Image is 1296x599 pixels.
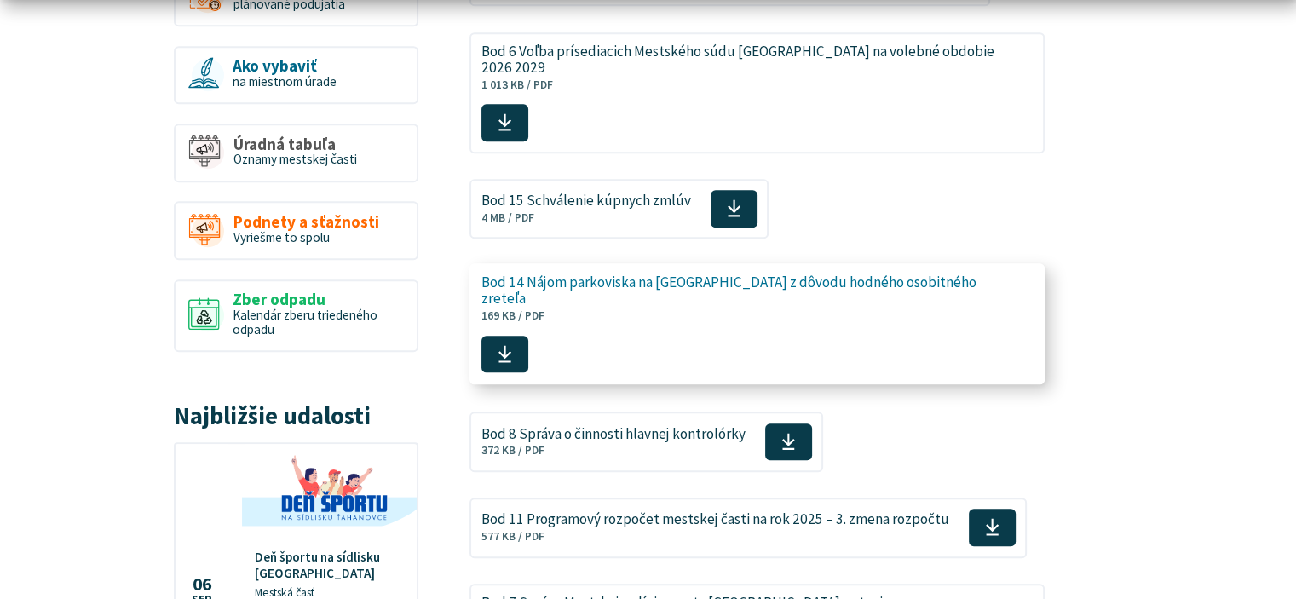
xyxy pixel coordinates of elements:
span: 4 MB / PDF [481,210,534,225]
span: Bod 6 Voľba prísediacich Mestského súdu [GEOGRAPHIC_DATA] na volebné obdobie 2026 2029 [481,43,1014,76]
a: Ako vybaviť na miestnom úrade [174,46,418,105]
a: Bod 15 Schválenie kúpnych zmlúv 4 MB / PDF [469,179,769,239]
span: 1 013 KB / PDF [481,78,553,92]
span: Podnety a sťažnosti [233,213,379,231]
span: na miestnom úrade [233,73,337,89]
span: 577 KB / PDF [481,529,544,544]
span: Úradná tabuľa [233,135,357,153]
a: Bod 6 Voľba prísediacich Mestského súdu [GEOGRAPHIC_DATA] na volebné obdobie 2026 2029 1 013 KB /... [469,32,1045,153]
span: 06 [188,576,216,594]
span: Bod 11 Programový rozpočet mestskej časti na rok 2025 – 3. zmena rozpočtu [481,511,949,527]
span: 372 KB / PDF [481,443,544,458]
span: 169 KB / PDF [481,308,544,323]
h4: Deň športu na sídlisku [GEOGRAPHIC_DATA] [255,550,404,580]
a: Bod 14 Nájom parkoviska na [GEOGRAPHIC_DATA] z dôvodu hodného osobitného zreteľa 169 KB / PDF [469,263,1045,384]
span: Bod 14 Nájom parkoviska na [GEOGRAPHIC_DATA] z dôvodu hodného osobitného zreteľa [481,274,1014,307]
a: Bod 8 Správa o činnosti hlavnej kontrolórky 372 KB / PDF [469,412,823,471]
a: Úradná tabuľa Oznamy mestskej časti [174,124,418,182]
span: Zber odpadu [233,291,404,308]
span: Bod 15 Schválenie kúpnych zmlúv [481,193,691,209]
span: Vyriešme to spolu [233,229,330,245]
span: Ako vybaviť [233,57,337,75]
h3: Najbližšie udalosti [174,403,418,429]
a: Zber odpadu Kalendár zberu triedeného odpadu [174,279,418,352]
a: Podnety a sťažnosti Vyriešme to spolu [174,201,418,260]
span: Kalendár zberu triedeného odpadu [233,307,377,337]
a: Bod 11 Programový rozpočet mestskej časti na rok 2025 – 3. zmena rozpočtu 577 KB / PDF [469,498,1027,557]
span: Oznamy mestskej časti [233,151,357,167]
span: Bod 8 Správa o činnosti hlavnej kontrolórky [481,426,746,442]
